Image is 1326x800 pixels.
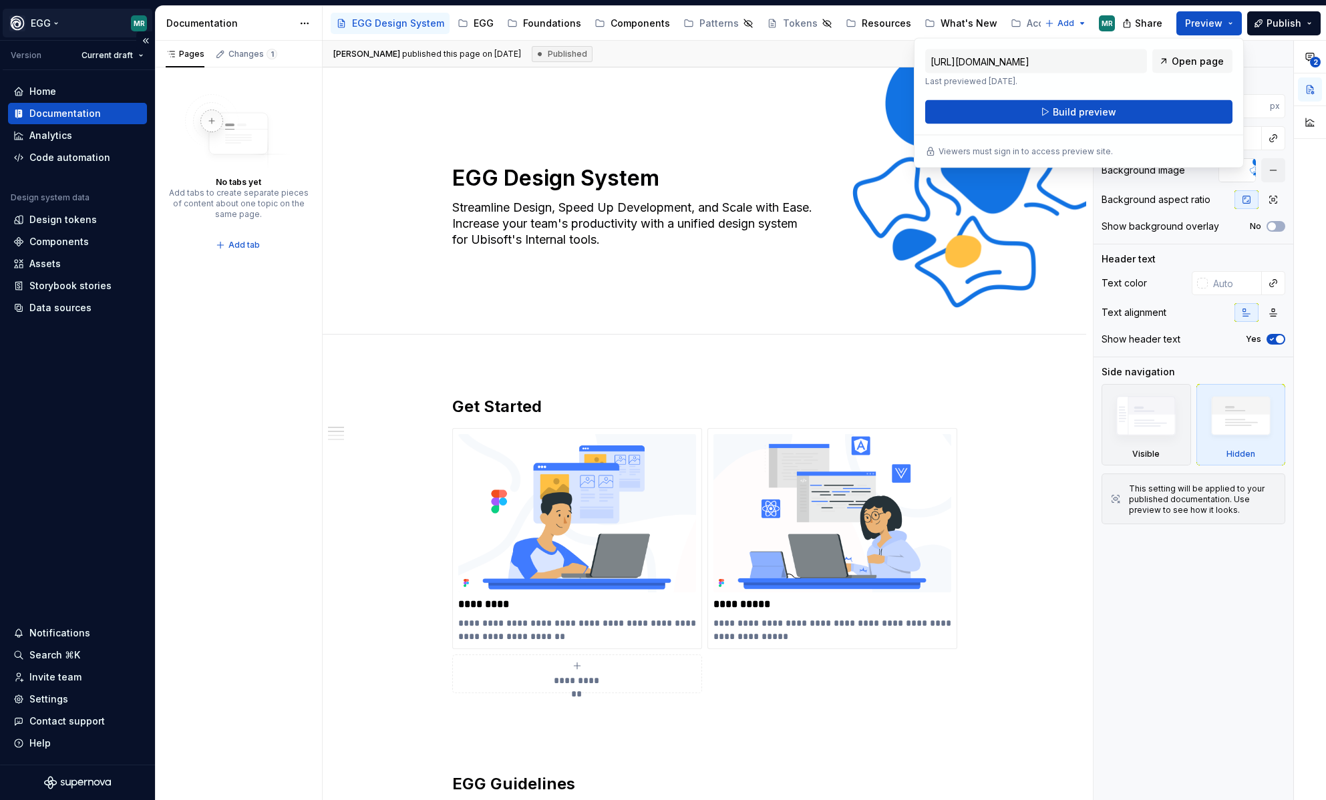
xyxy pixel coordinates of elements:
[1102,164,1185,177] div: Background image
[1310,57,1321,67] span: 2
[1102,252,1156,266] div: Header text
[29,279,112,292] div: Storybook stories
[29,648,80,662] div: Search ⌘K
[474,17,494,30] div: EGG
[81,50,133,61] span: Current draft
[8,622,147,644] button: Notifications
[1005,13,1106,34] a: Accessibility
[216,177,261,188] div: No tabs yet
[8,147,147,168] a: Code automation
[29,85,56,98] div: Home
[1057,18,1074,29] span: Add
[75,46,150,65] button: Current draft
[1172,55,1224,68] span: Open page
[1102,276,1147,290] div: Text color
[331,13,450,34] a: EGG Design System
[678,13,759,34] a: Patterns
[8,253,147,274] a: Assets
[267,49,277,59] span: 1
[1053,106,1116,119] span: Build preview
[1102,306,1166,319] div: Text alignment
[1152,49,1232,73] a: Open page
[1250,221,1261,232] label: No
[1196,384,1286,465] div: Hidden
[762,13,838,34] a: Tokens
[11,50,41,61] div: Version
[1185,17,1222,30] span: Preview
[352,17,444,30] div: EGG Design System
[939,146,1113,157] p: Viewers must sign in to access preview site.
[1176,11,1242,35] button: Preview
[29,257,61,270] div: Assets
[925,100,1232,124] button: Build preview
[611,17,670,30] div: Components
[1102,365,1175,379] div: Side navigation
[8,688,147,710] a: Settings
[8,275,147,296] a: Storybook stories
[1027,17,1086,30] div: Accessibility
[1135,17,1162,30] span: Share
[458,434,696,592] img: db3abdb4-80d7-4f9e-926c-a8a35ed06abd.png
[29,670,81,684] div: Invite team
[29,213,97,226] div: Design tokens
[29,715,105,728] div: Contact support
[1102,220,1219,233] div: Show background overlay
[1270,101,1280,112] p: px
[3,9,152,37] button: EGGMR
[29,737,51,750] div: Help
[523,17,581,30] div: Foundations
[452,13,499,34] a: EGG
[1102,18,1113,29] div: MR
[29,151,110,164] div: Code automation
[589,13,675,34] a: Components
[8,81,147,102] a: Home
[699,17,739,30] div: Patterns
[1102,193,1210,206] div: Background aspect ratio
[8,666,147,688] a: Invite team
[452,396,957,417] h2: Get Started
[228,49,277,59] div: Changes
[168,188,309,220] div: Add tabs to create separate pieces of content about one topic on the same page.
[29,107,101,120] div: Documentation
[783,17,818,30] div: Tokens
[166,17,293,30] div: Documentation
[502,13,587,34] a: Foundations
[29,301,92,315] div: Data sources
[941,17,997,30] div: What's New
[1218,94,1270,118] input: Auto
[166,49,204,59] div: Pages
[8,711,147,732] button: Contact support
[1208,271,1262,295] input: Auto
[331,10,1038,37] div: Page tree
[333,49,400,59] span: [PERSON_NAME]
[29,235,89,248] div: Components
[1041,14,1091,33] button: Add
[1267,17,1301,30] span: Publish
[8,231,147,252] a: Components
[212,236,266,254] button: Add tab
[29,692,68,706] div: Settings
[1116,11,1171,35] button: Share
[919,13,1003,34] a: What's New
[333,49,521,59] span: published this page on [DATE]
[8,297,147,319] a: Data sources
[1102,384,1191,465] div: Visible
[29,129,72,142] div: Analytics
[862,17,911,30] div: Resources
[1247,11,1321,35] button: Publish
[1226,449,1255,459] div: Hidden
[9,15,25,31] img: 87d06435-c97f-426c-aa5d-5eb8acd3d8b3.png
[29,626,90,640] div: Notifications
[31,17,51,30] div: EGG
[1102,333,1180,346] div: Show header text
[228,240,260,250] span: Add tab
[8,125,147,146] a: Analytics
[450,197,955,250] textarea: Streamline Design, Speed Up Development, and Scale with Ease. Increase your team's productivity w...
[1129,483,1277,516] div: This setting will be applied to your published documentation. Use preview to see how it looks.
[925,76,1147,87] p: Last previewed [DATE].
[532,46,593,62] div: Published
[450,162,955,194] textarea: EGG Design System
[713,434,951,592] img: 56730bf5-c6e3-4823-a6db-856a4e63c4e5.png
[44,776,111,789] svg: Supernova Logo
